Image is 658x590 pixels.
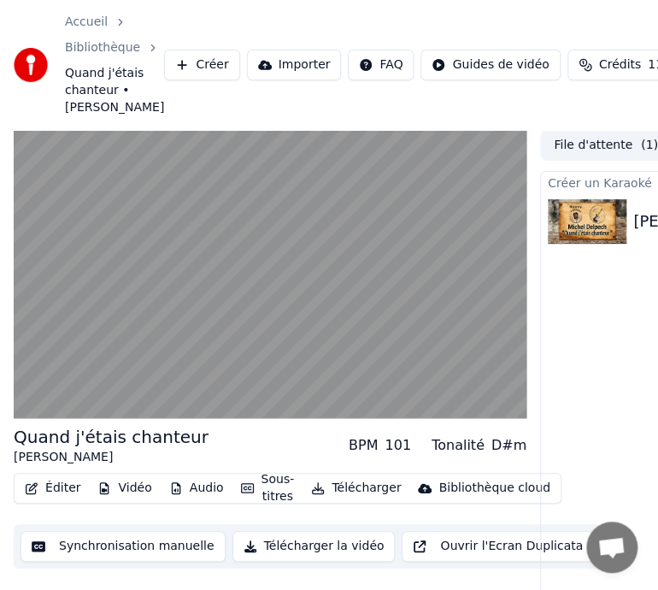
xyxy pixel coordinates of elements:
[65,65,164,116] span: Quand j'étais chanteur • [PERSON_NAME]
[232,531,396,562] button: Télécharger la vidéo
[65,14,108,31] a: Accueil
[91,476,158,500] button: Vidéo
[21,531,226,562] button: Synchronisation manuelle
[247,50,342,80] button: Importer
[162,476,231,500] button: Audio
[438,480,549,497] div: Bibliothèque cloud
[586,522,637,573] a: Ouvrir le chat
[65,39,140,56] a: Bibliothèque
[641,137,658,154] span: ( 1 )
[385,435,411,456] div: 101
[491,435,526,456] div: D#m
[65,14,164,116] nav: breadcrumb
[599,56,641,74] span: Crédits
[304,476,408,500] button: Télécharger
[14,449,209,466] div: [PERSON_NAME]
[420,50,560,80] button: Guides de vidéo
[348,50,414,80] button: FAQ
[402,531,594,562] button: Ouvrir l'Ecran Duplicata
[18,476,87,500] button: Éditer
[14,48,48,82] img: youka
[164,50,239,80] button: Créer
[234,468,302,509] button: Sous-titres
[349,435,378,456] div: BPM
[432,435,485,456] div: Tonalité
[14,425,209,449] div: Quand j'étais chanteur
